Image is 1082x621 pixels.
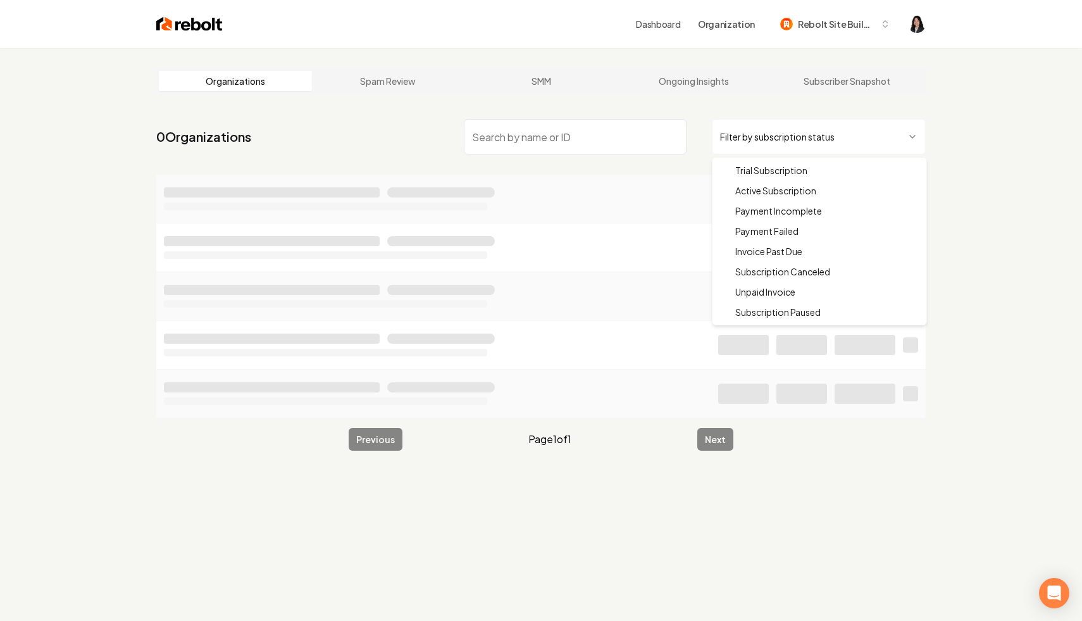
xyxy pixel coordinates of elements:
span: Subscription Canceled [735,265,830,278]
span: Active Subscription [735,184,816,197]
span: Invoice Past Due [735,245,802,258]
span: Payment Failed [735,225,799,237]
span: Payment Incomplete [735,204,822,217]
span: Unpaid Invoice [735,285,795,298]
span: Trial Subscription [735,164,807,177]
span: Subscription Paused [735,306,821,318]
